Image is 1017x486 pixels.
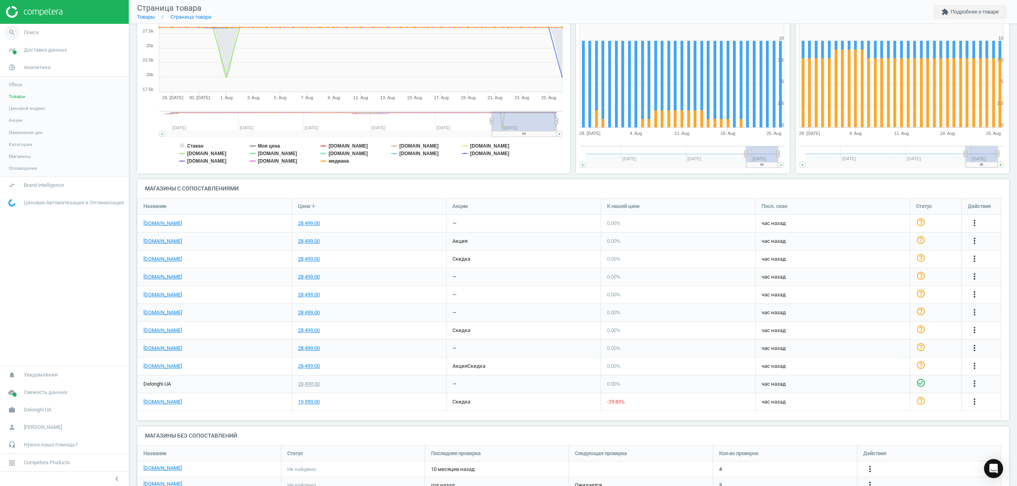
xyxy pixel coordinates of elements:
text: 0 [1001,123,1003,127]
span: Свежесть данных [24,389,67,396]
i: search [4,25,19,40]
text: 2.5 [778,101,784,106]
a: [DOMAIN_NAME] [143,220,182,227]
div: — [452,291,456,298]
tspan: 18. Aug [721,131,735,136]
span: 0.00 % [607,381,621,387]
i: help_outline [916,307,926,316]
tspan: [DOMAIN_NAME] [329,143,368,149]
div: 28,499.00 [298,255,320,263]
a: Страница товара [170,14,211,20]
button: more_vert [970,307,979,318]
span: скидка [452,399,470,405]
span: час назад [762,220,904,227]
a: [DOMAIN_NAME] [143,273,182,280]
text: 2.5 [997,101,1003,106]
button: more_vert [970,379,979,389]
text: 0 [781,123,784,127]
div: — [452,380,456,388]
span: Аналитика [24,64,50,71]
i: check_circle_outline [916,378,926,388]
span: Последняя проверка [431,450,481,457]
tspan: 28. [DATE] [162,95,183,100]
text: 17.5k [143,87,153,92]
span: Competera Products [24,459,70,466]
div: 28,499.00 [298,238,320,245]
i: more_vert [970,290,979,299]
div: Open Intercom Messenger [984,459,1003,478]
h4: Магазины с сопоставлениями [137,179,1009,198]
button: more_vert [970,361,979,371]
a: [DOMAIN_NAME] [143,238,182,245]
text: 7.5 [997,58,1003,62]
span: час назад [762,345,904,352]
i: help_outline [916,289,926,298]
span: Статус [916,203,932,210]
tspan: 23. Aug [514,95,529,100]
span: Brand intelligence [24,182,64,189]
button: more_vert [970,325,979,336]
span: Ценовой индекс [9,105,45,111]
span: скидка [452,256,470,262]
span: час назад [762,238,904,245]
div: — [452,345,456,352]
div: 28,499.00 [298,220,320,227]
tspan: 9. Aug [328,95,340,100]
span: Товары [9,93,25,100]
text: 5 [781,79,784,84]
span: акция [452,238,468,244]
text: 27.5k [143,29,153,33]
i: notifications [4,367,19,382]
tspan: [DOMAIN_NAME] [258,151,297,156]
a: [DOMAIN_NAME] [143,291,182,298]
span: Нужна наша помощь? [24,441,77,448]
tspan: [DOMAIN_NAME] [399,151,439,156]
img: ajHJNr6hYgQAAAAASUVORK5CYII= [6,6,62,18]
span: час назад [762,398,904,405]
tspan: 4. Aug [849,131,862,136]
tspan: 21. Aug [487,95,502,100]
i: chevron_left [112,474,122,484]
tspan: 5. Aug [274,95,286,100]
span: акция [452,363,468,369]
span: 0.00 % [607,309,621,315]
i: more_vert [865,464,875,474]
button: extensionПодробнее о товаре [933,5,1007,19]
div: — [452,309,456,316]
div: 28,499.00 [298,291,320,298]
tspan: [DOMAIN_NAME] [399,143,439,149]
tspan: 17. Aug [434,95,449,100]
span: 0.00 % [607,220,621,226]
span: Категории [9,141,32,148]
span: 0.00 % [607,292,621,298]
button: more_vert [865,464,875,474]
i: arrow_downward [310,202,317,209]
tspan: Стакан [187,143,203,149]
span: Действия [968,203,991,210]
i: work [4,402,19,417]
span: час назад [762,380,904,388]
span: Изменение цен [9,129,43,136]
tspan: 25. Aug [767,131,781,136]
tspan: [DOMAIN_NAME] [187,158,226,164]
tspan: 19. Aug [461,95,476,100]
span: 0.00 % [607,238,621,244]
button: chevron_left [107,474,127,484]
i: help_outline [916,396,926,405]
i: timeline [4,42,19,58]
tspan: 1. Aug [220,95,232,100]
i: help_outline [916,325,926,334]
i: help_outline [916,271,926,280]
span: [PERSON_NAME] [24,424,62,431]
span: скидка [468,363,485,369]
span: Уведомления [24,371,58,378]
div: 28,499.00 [298,327,320,334]
tspan: [DOMAIN_NAME] [470,151,509,156]
div: 28,499.00 [298,273,320,280]
span: час назад [762,255,904,263]
tspan: 25. Aug [541,95,556,100]
span: Название [143,450,166,457]
text: 25k [146,43,153,48]
span: 0.00 % [607,327,621,333]
span: Посл. скан [762,203,787,210]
